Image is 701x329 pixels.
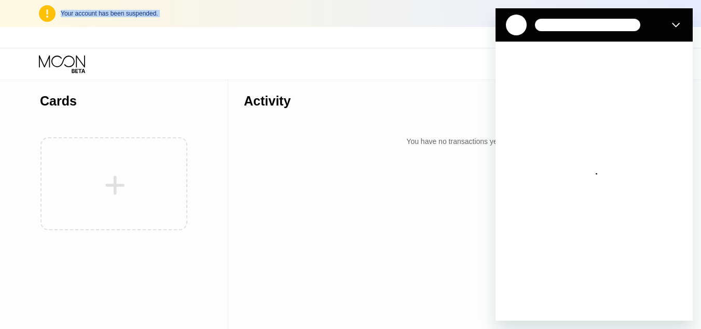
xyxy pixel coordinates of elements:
[496,8,693,321] iframe: Messaging window
[244,94,291,109] div: Activity
[40,94,77,109] div: Cards
[61,10,662,17] div: Your account has been suspended.
[244,132,662,151] div: You have no transactions yet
